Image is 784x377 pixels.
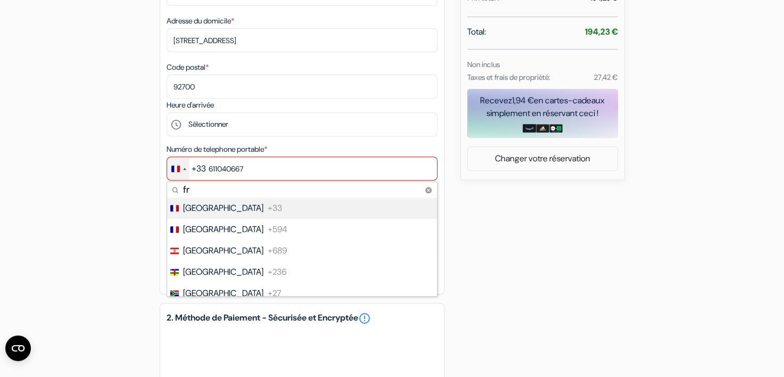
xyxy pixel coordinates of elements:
img: adidas-card.png [536,124,549,133]
span: Total: [467,26,486,38]
small: Taxes et frais de propriété: [467,72,550,82]
span: [GEOGRAPHIC_DATA] [183,244,263,257]
span: +27 [268,287,281,300]
span: +33 [268,202,282,215]
label: Numéro de telephone portable [167,144,267,155]
button: Change country, selected France (+33) [167,157,206,180]
button: Open CMP widget [5,335,31,361]
input: Search [167,182,437,198]
ul: List of countries [167,198,437,296]
a: Changer votre réservation [468,149,617,169]
div: +33 [192,162,206,175]
small: 27,42 € [593,72,617,82]
span: [GEOGRAPHIC_DATA] [183,266,263,278]
div: Numéro de téléphone invalide [167,181,438,193]
strong: 194,23 € [585,26,618,37]
button: Clear search [422,184,435,196]
h5: 2. Méthode de Paiement - Sécurisée et Encryptée [167,312,438,325]
span: +594 [268,223,287,236]
span: [GEOGRAPHIC_DATA] [183,202,263,215]
small: Non inclus [467,60,500,69]
label: Heure d'arrivée [167,100,214,111]
span: 1,94 € [512,95,534,106]
span: +236 [268,266,286,278]
span: [GEOGRAPHIC_DATA] [183,223,263,236]
img: uber-uber-eats-card.png [549,124,563,133]
span: [GEOGRAPHIC_DATA] [183,287,263,300]
div: Recevez en cartes-cadeaux simplement en réservant ceci ! [467,94,618,120]
label: Code postal [167,62,209,73]
label: Adresse du domicile [167,15,234,27]
img: amazon-card-no-text.png [523,124,536,133]
span: +689 [268,244,287,257]
a: error_outline [358,312,371,325]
